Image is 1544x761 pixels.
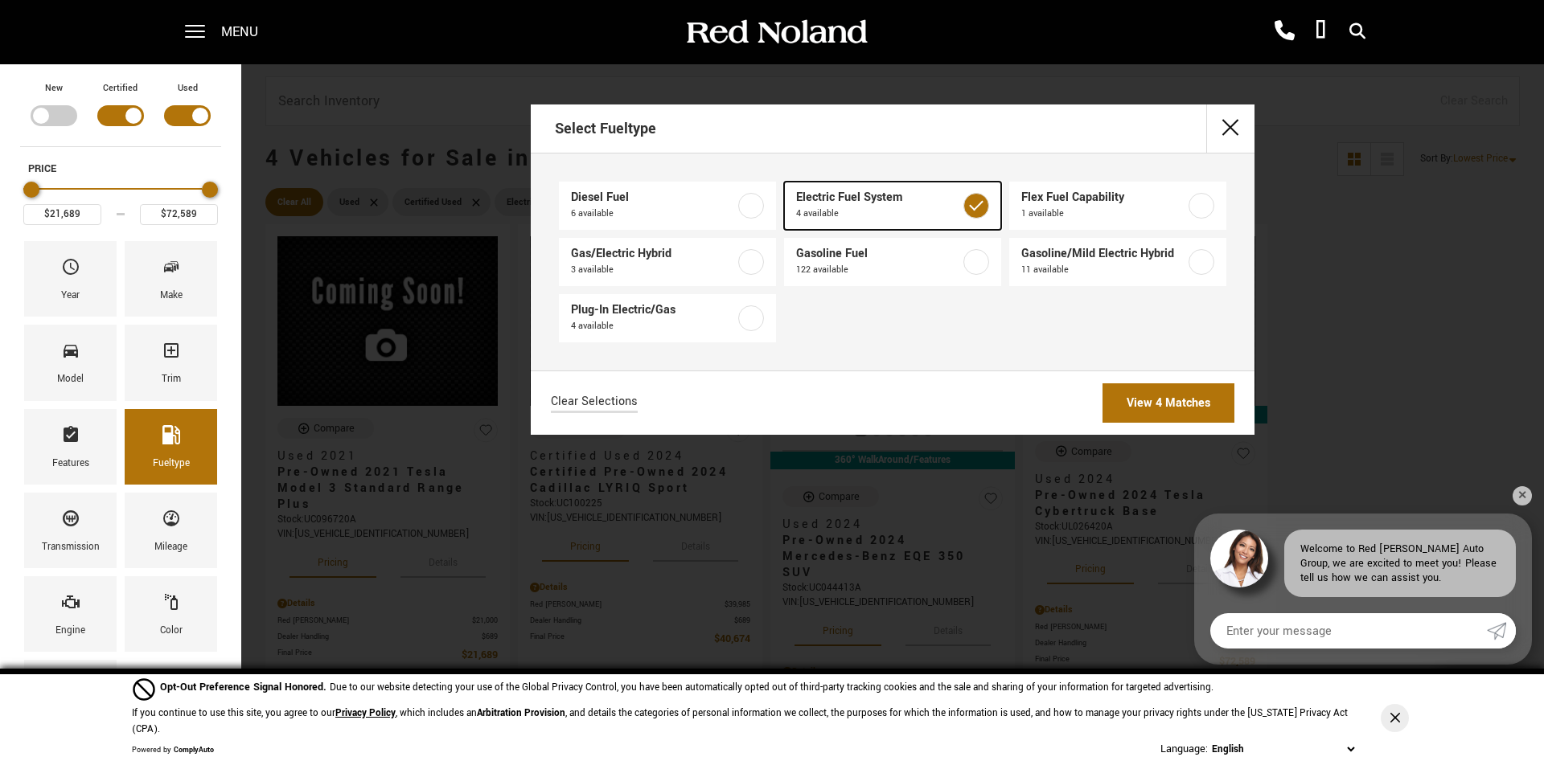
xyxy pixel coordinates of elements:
[160,287,183,305] div: Make
[796,206,960,222] span: 4 available
[23,182,39,198] div: Minimum Price
[61,287,80,305] div: Year
[178,80,198,96] label: Used
[61,337,80,370] span: Model
[796,190,960,206] span: Electric Fuel System
[160,679,1213,696] div: Due to our website detecting your use of the Global Privacy Control, you have been automatically ...
[796,246,960,262] span: Gasoline Fuel
[1160,743,1208,755] div: Language:
[1284,530,1516,597] div: Welcome to Red [PERSON_NAME] Auto Group, we are excited to meet you! Please tell us how we can as...
[571,318,735,334] span: 4 available
[45,80,63,96] label: New
[132,706,1348,736] p: If you continue to use this site, you agree to our , which includes an , and details the categori...
[160,622,183,640] div: Color
[61,253,80,287] span: Year
[1021,206,1185,222] span: 1 available
[154,538,187,556] div: Mileage
[125,576,217,652] div: ColorColor
[57,370,84,388] div: Model
[784,182,1001,230] a: Electric Fuel System4 available
[559,182,776,230] a: Diesel Fuel6 available
[335,706,396,720] a: Privacy Policy
[24,576,117,652] div: EngineEngine
[162,370,181,388] div: Trim
[55,622,85,640] div: Engine
[125,493,217,568] div: MileageMileage
[132,746,214,755] div: Powered by
[477,706,565,720] strong: Arbitration Provision
[103,80,138,96] label: Certified
[162,337,181,370] span: Trim
[24,409,117,485] div: FeaturesFeatures
[28,162,213,176] h5: Price
[24,660,117,735] div: BodystyleBodystyle
[202,182,218,198] div: Maximum Price
[551,394,638,413] a: Clear Selections
[61,588,80,622] span: Engine
[784,238,1001,286] a: Gasoline Fuel122 available
[1009,182,1226,230] a: Flex Fuel Capability1 available
[153,455,190,473] div: Fueltype
[24,325,117,400] div: ModelModel
[571,246,735,262] span: Gas/Electric Hybrid
[559,294,776,342] a: Plug-In Electric/Gas4 available
[1009,238,1226,286] a: Gasoline/Mild Electric Hybrid11 available
[24,241,117,317] div: YearYear
[125,409,217,485] div: FueltypeFueltype
[571,262,735,278] span: 3 available
[1021,246,1185,262] span: Gasoline/Mild Electric Hybrid
[796,262,960,278] span: 122 available
[555,106,656,151] h2: Select Fueltype
[61,421,80,455] span: Features
[1206,104,1254,153] button: close
[140,204,218,225] input: Maximum
[162,588,181,622] span: Color
[23,176,218,225] div: Price
[1210,613,1487,648] input: Enter your message
[1210,530,1268,587] img: Agent profile photo
[1103,383,1234,423] a: View 4 Matches
[42,538,100,556] div: Transmission
[20,80,221,146] div: Filter by Vehicle Type
[52,455,89,473] div: Features
[571,302,735,318] span: Plug-In Electric/Gas
[61,505,80,538] span: Transmission
[1381,704,1409,732] button: Close Button
[559,238,776,286] a: Gas/Electric Hybrid3 available
[1208,741,1358,758] select: Language Select
[1487,613,1516,648] a: Submit
[1021,190,1185,206] span: Flex Fuel Capability
[1021,262,1185,278] span: 11 available
[162,253,181,287] span: Make
[174,745,214,755] a: ComplyAuto
[684,18,868,47] img: Red Noland Auto Group
[125,325,217,400] div: TrimTrim
[162,421,181,455] span: Fueltype
[125,241,217,317] div: MakeMake
[160,680,330,694] span: Opt-Out Preference Signal Honored .
[162,505,181,538] span: Mileage
[571,190,735,206] span: Diesel Fuel
[23,204,101,225] input: Minimum
[24,493,117,568] div: TransmissionTransmission
[571,206,735,222] span: 6 available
